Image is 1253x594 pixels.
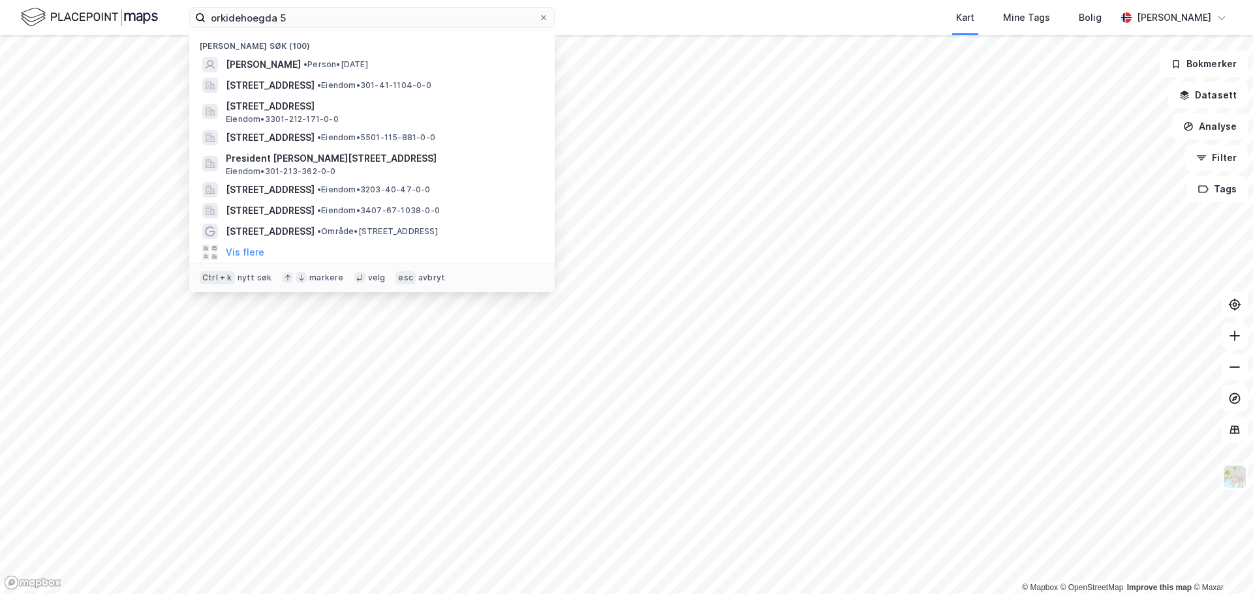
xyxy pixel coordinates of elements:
img: Z [1222,464,1247,489]
span: Eiendom • 5501-115-881-0-0 [317,132,435,143]
button: Bokmerker [1160,51,1248,77]
button: Filter [1185,145,1248,171]
div: nytt søk [238,273,272,283]
img: logo.f888ab2527a4732fd821a326f86c7f29.svg [21,6,158,29]
div: esc [395,271,416,284]
span: Eiendom • 3203-40-47-0-0 [317,185,431,195]
span: • [317,132,321,142]
span: Eiendom • 3407-67-1038-0-0 [317,205,440,216]
div: Bolig [1079,10,1102,25]
span: Eiendom • 3301-212-171-0-0 [226,114,339,125]
span: • [303,59,307,69]
span: Person • [DATE] [303,59,368,70]
button: Analyse [1172,113,1248,140]
a: Improve this map [1127,583,1192,592]
div: [PERSON_NAME] søk (100) [189,31,555,54]
span: [STREET_ADDRESS] [226,78,315,93]
div: avbryt [418,273,445,283]
span: [STREET_ADDRESS] [226,98,539,114]
span: • [317,80,321,90]
span: • [317,185,321,194]
button: Vis flere [226,245,264,260]
a: OpenStreetMap [1060,583,1124,592]
span: Eiendom • 301-213-362-0-0 [226,166,336,177]
span: [STREET_ADDRESS] [226,130,315,145]
input: Søk på adresse, matrikkel, gårdeiere, leietakere eller personer [206,8,538,27]
span: Eiendom • 301-41-1104-0-0 [317,80,431,91]
span: [STREET_ADDRESS] [226,224,315,239]
div: [PERSON_NAME] [1137,10,1211,25]
a: Mapbox [1022,583,1058,592]
div: Ctrl + k [200,271,235,284]
div: velg [368,273,386,283]
button: Tags [1187,176,1248,202]
iframe: Chat Widget [1188,531,1253,594]
span: [STREET_ADDRESS] [226,182,315,198]
span: [STREET_ADDRESS] [226,203,315,218]
span: Område • [STREET_ADDRESS] [317,226,438,237]
span: [PERSON_NAME] [226,57,301,72]
div: Mine Tags [1003,10,1050,25]
span: • [317,226,321,236]
button: Datasett [1168,82,1248,108]
span: President [PERSON_NAME][STREET_ADDRESS] [226,151,539,166]
div: markere [309,273,343,283]
a: Mapbox homepage [4,575,61,590]
div: Kart [956,10,974,25]
span: • [317,205,321,215]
